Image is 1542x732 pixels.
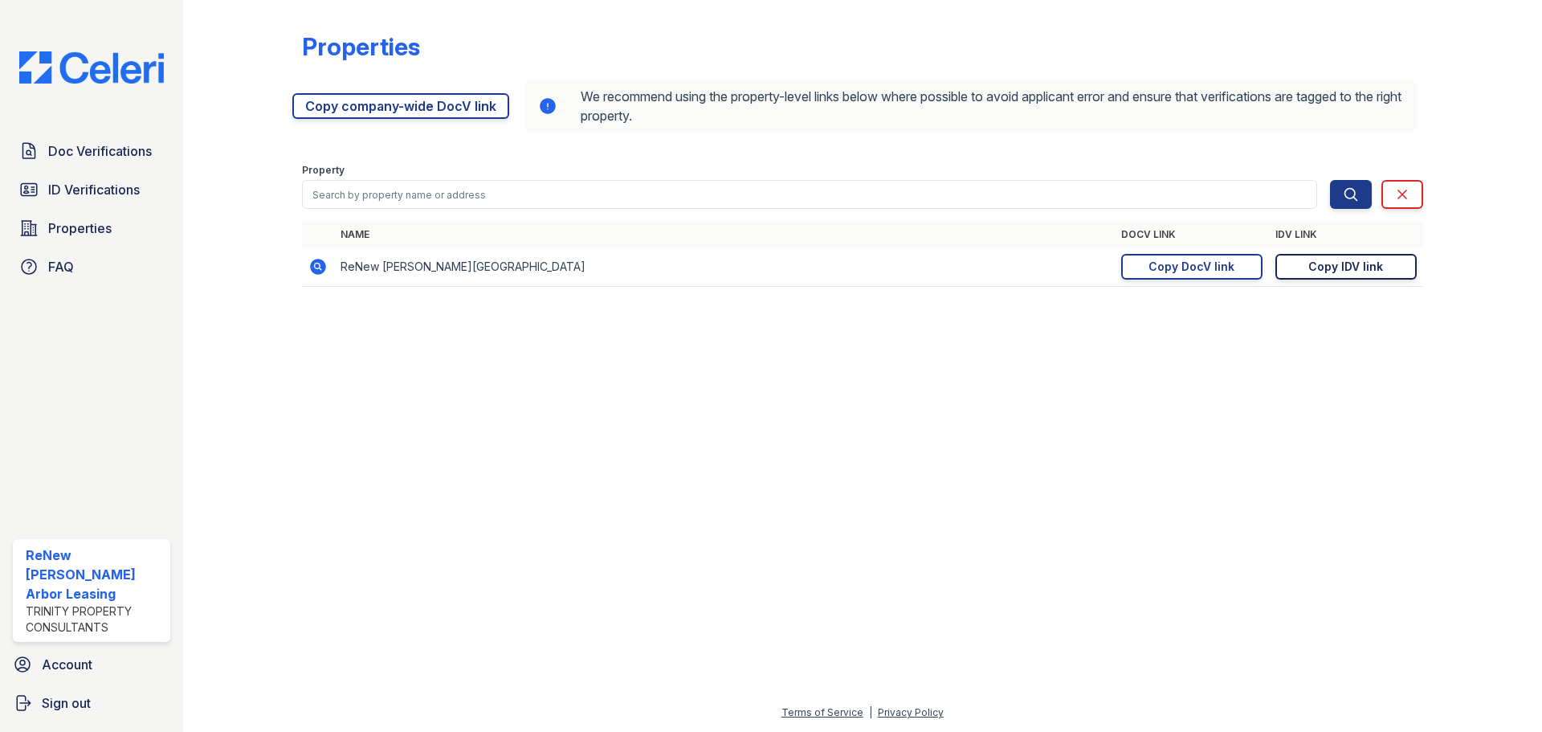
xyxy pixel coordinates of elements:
span: Account [42,655,92,674]
div: Trinity Property Consultants [26,603,164,636]
label: Property [302,164,345,177]
div: Copy DocV link [1148,259,1234,275]
td: ReNew [PERSON_NAME][GEOGRAPHIC_DATA] [334,247,1115,287]
div: ReNew [PERSON_NAME] Arbor Leasing [26,546,164,603]
span: ID Verifications [48,180,140,199]
th: DocV Link [1115,222,1269,247]
a: Copy DocV link [1121,254,1263,280]
span: Sign out [42,693,91,713]
a: Sign out [6,687,177,719]
a: Privacy Policy [878,706,944,718]
div: Copy IDV link [1308,259,1383,275]
a: Account [6,648,177,681]
th: Name [334,222,1115,247]
img: CE_Logo_Blue-a8612792a0a2168367f1c8372b55b34899dd931a85d93a1a3d3e32e68fde9ad4.png [6,51,177,84]
a: Doc Verifications [13,135,170,167]
a: Terms of Service [781,706,863,718]
a: Properties [13,212,170,244]
a: ID Verifications [13,174,170,206]
div: | [869,706,872,718]
div: Properties [302,32,420,61]
a: FAQ [13,251,170,283]
span: FAQ [48,257,74,276]
input: Search by property name or address [302,180,1317,209]
th: IDV Link [1269,222,1423,247]
span: Doc Verifications [48,141,152,161]
a: Copy IDV link [1275,254,1417,280]
div: We recommend using the property-level links below where possible to avoid applicant error and ens... [525,80,1417,132]
span: Properties [48,219,112,238]
a: Copy company-wide DocV link [292,93,509,119]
